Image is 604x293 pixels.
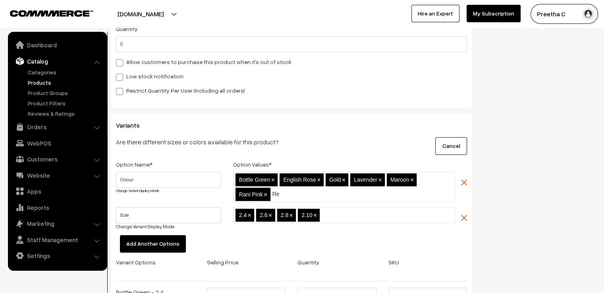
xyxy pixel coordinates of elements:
[264,191,267,198] span: ×
[90,4,191,24] button: [DOMAIN_NAME]
[239,177,270,183] span: Bottle Green
[410,177,414,183] span: ×
[10,8,79,17] a: COMMMERCE
[116,188,159,193] a: Change Variant Display Mode
[116,121,149,129] span: Variants
[260,212,267,218] span: 2.6
[390,177,409,183] span: Maroon
[283,177,316,183] span: English Rose
[26,89,104,97] a: Product Groups
[10,120,104,134] a: Orders
[10,136,104,150] a: WebPOS
[10,168,104,182] a: Website
[10,216,104,231] a: Marketing
[116,172,221,188] input: Option Name
[388,258,399,266] label: SKU
[435,137,467,155] button: Cancel
[10,54,104,68] a: Catalog
[10,233,104,247] a: Staff Management
[233,160,272,169] label: Option Values
[10,200,104,215] a: Reports
[411,5,459,22] a: Hire an Expert
[26,109,104,118] a: Reviews & Ratings
[342,177,345,183] span: ×
[26,68,104,76] a: Categories
[281,212,288,218] span: 2.8
[301,212,312,218] span: 2.10
[207,258,238,266] label: Selling Price
[329,177,341,183] span: Gold
[461,179,467,185] img: close
[247,212,251,219] span: ×
[461,215,467,221] img: close
[271,177,275,183] span: ×
[268,212,272,219] span: ×
[582,8,594,20] img: user
[116,72,183,80] label: Low stock notification
[116,58,291,66] label: Allow customers to purchase this product when it's out of stock
[116,25,138,33] label: Quantity
[467,5,521,22] a: My Subscription
[116,137,346,147] p: Are there different sizes or colors available for this product?
[26,78,104,87] a: Products
[120,235,186,252] button: Add Another Options
[239,212,247,218] span: 2.4
[26,99,104,107] a: Product Filters
[378,177,382,183] span: ×
[116,86,245,95] label: Restrict Quantity Per User (Including all orders)
[313,212,317,219] span: ×
[289,212,293,219] span: ×
[354,177,377,183] span: Lavender
[116,207,221,223] input: Option Name
[116,36,467,52] input: Quantity
[531,4,598,24] button: Preetha C
[317,177,320,183] span: ×
[10,10,93,16] img: COMMMERCE
[116,160,152,169] label: Option Name
[239,191,263,198] span: Rani Pink
[10,184,104,198] a: Apps
[10,38,104,52] a: Dashboard
[116,258,156,266] label: Variant Options
[116,223,174,229] a: Change Variant Display Mode
[10,152,104,166] a: Customers
[10,248,104,263] a: Settings
[297,258,319,266] label: Quantity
